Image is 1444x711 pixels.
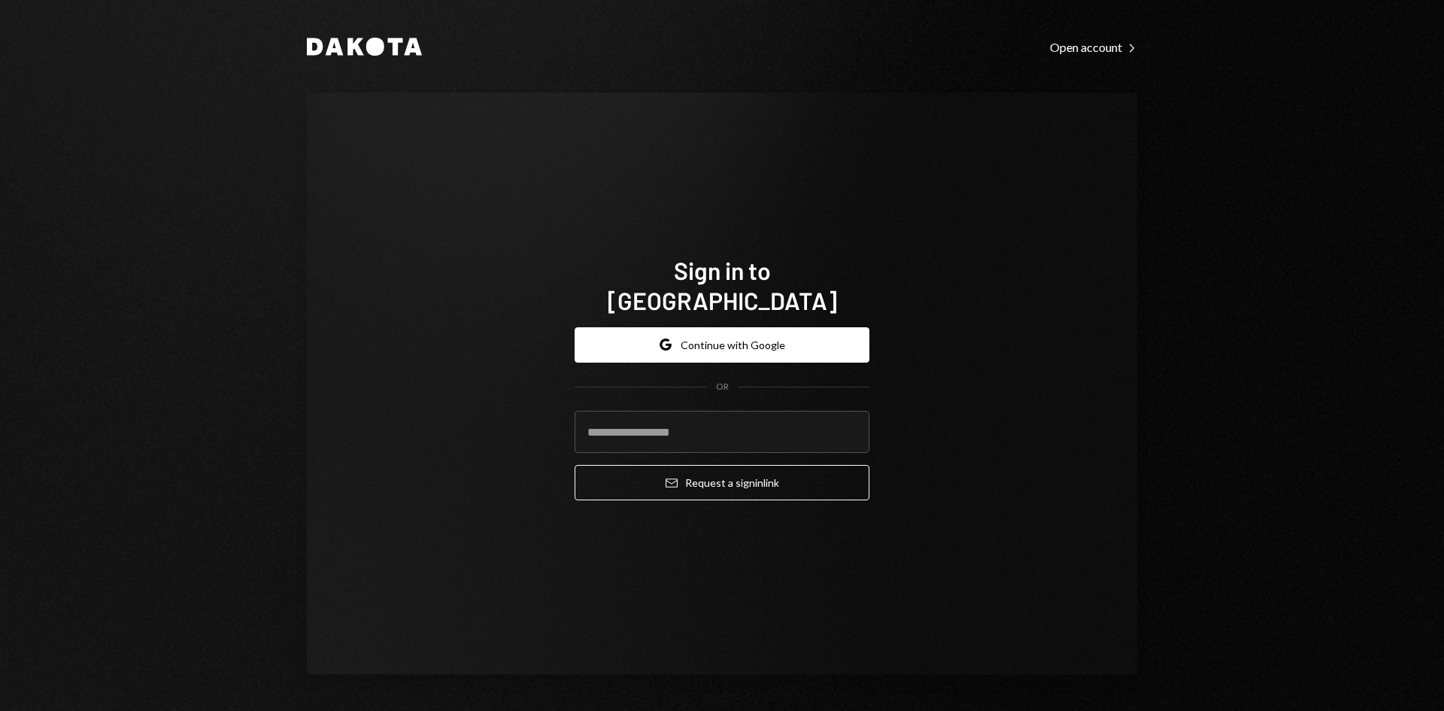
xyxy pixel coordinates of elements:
div: OR [716,381,729,393]
div: Open account [1050,40,1137,55]
button: Continue with Google [575,327,869,363]
button: Request a signinlink [575,465,869,500]
a: Open account [1050,38,1137,55]
h1: Sign in to [GEOGRAPHIC_DATA] [575,255,869,315]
